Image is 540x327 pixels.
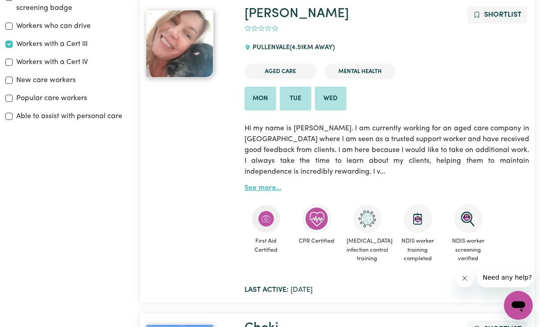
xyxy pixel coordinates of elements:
[280,87,311,111] li: Available on Tue
[16,21,91,32] label: Workers who can drive
[16,93,87,104] label: Popular care workers
[346,233,389,267] span: [MEDICAL_DATA] infection control training
[16,111,122,122] label: Able to assist with personal care
[16,57,88,68] label: Workers with a Cert IV
[245,36,340,60] div: PULLENVALE
[295,233,338,249] span: CPR Certified
[245,23,278,34] div: add rating by typing an integer from 0 to 5 or pressing arrow keys
[245,7,349,20] a: [PERSON_NAME]
[290,44,335,51] span: ( 4.51 km away)
[456,269,474,287] iframe: Close message
[302,204,331,233] img: Care and support worker has completed CPR Certification
[252,204,281,233] img: Care and support worker has completed First Aid Certification
[16,39,88,50] label: Workers with a Cert III
[477,267,533,287] iframe: Message from company
[245,64,317,79] li: Aged Care
[504,291,533,320] iframe: Button to launch messaging window
[396,233,439,267] span: NDIS worker training completed
[245,286,313,294] span: [DATE]
[245,286,289,294] b: Last active:
[403,204,432,233] img: CS Academy: Introduction to NDIS Worker Training course completed
[324,64,396,79] li: Mental Health
[484,11,522,18] span: Shortlist
[245,118,529,183] p: Hi my name is [PERSON_NAME]. I am currently working for an aged care company in [GEOGRAPHIC_DATA]...
[447,233,490,267] span: NDIS worker screening verified
[467,6,527,23] button: Add to shortlist
[315,87,346,111] li: Available on Wed
[454,204,483,233] img: NDIS Worker Screening Verified
[16,75,76,86] label: New care workers
[245,184,282,192] a: See more...
[146,10,213,78] img: View Tracey's profile
[245,233,288,258] span: First Aid Certified
[245,87,276,111] li: Available on Mon
[353,204,382,233] img: CS Academy: COVID-19 Infection Control Training course completed
[146,10,233,78] a: Tracey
